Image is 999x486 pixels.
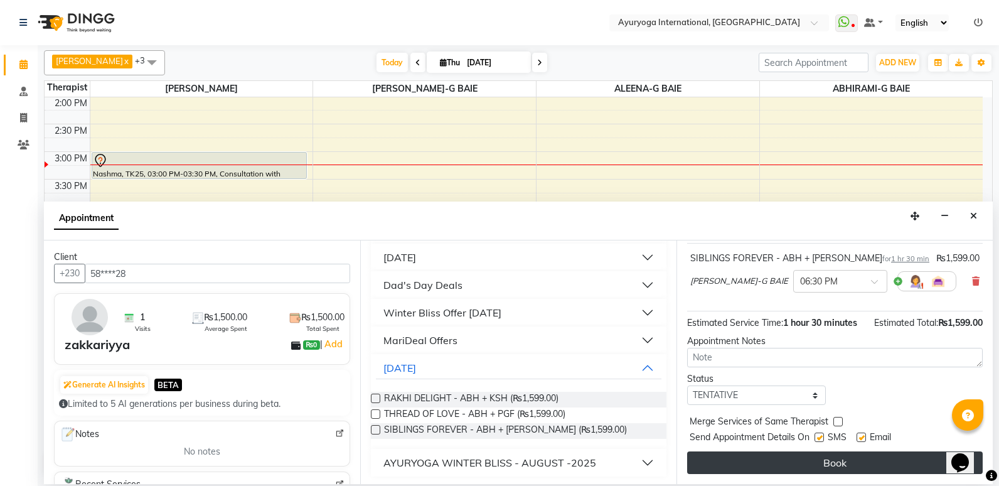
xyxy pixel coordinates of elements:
[383,305,501,320] div: Winter Bliss Offer [DATE]
[882,254,929,263] small: for
[54,207,119,230] span: Appointment
[383,360,416,375] div: [DATE]
[90,81,313,97] span: [PERSON_NAME]
[384,408,565,423] span: THREAD OF LOVE - ABH + PGF (₨1,599.00)
[938,317,983,328] span: ₨1,599.00
[874,317,938,328] span: Estimated Total:
[760,81,983,97] span: ABHIRAMI-G BAIE
[154,379,182,391] span: BETA
[60,376,148,394] button: Generate AI Insights
[140,311,145,324] span: 1
[376,246,661,269] button: [DATE]
[377,53,408,72] span: Today
[690,252,929,265] div: SIBLINGS FOREVER - ABH + [PERSON_NAME]
[931,274,946,289] img: Interior.png
[437,58,463,67] span: Thu
[879,58,916,67] span: ADD NEW
[56,56,123,66] span: [PERSON_NAME]
[92,153,307,178] div: Nashma, TK25, 03:00 PM-03:30 PM, Consultation with [PERSON_NAME] at [GEOGRAPHIC_DATA]
[687,372,826,386] div: Status
[376,451,661,474] button: AYURYOGA WINTER BLISS - AUGUST -2025
[690,415,828,431] span: Merge Services of Same Therapist
[204,311,247,324] span: ₨1,500.00
[383,333,457,348] div: MariDeal Offers
[60,426,99,443] span: Notes
[891,254,929,263] span: 1 hr 30 min
[384,423,627,439] span: SIBLINGS FOREVER - ABH + [PERSON_NAME] (₨1,599.00)
[72,299,108,335] img: avatar
[537,81,759,97] span: ALEENA-G BAIE
[384,392,558,408] span: RAKHI DELIGHT - ABH + KSH (₨1,599.00)
[320,337,345,352] span: |
[303,340,319,350] span: ₨0
[687,335,983,348] div: Appointment Notes
[52,124,90,138] div: 2:30 PM
[687,317,783,328] span: Estimated Service Time:
[690,431,809,446] span: Send Appointment Details On
[135,324,151,333] span: Visits
[135,55,154,65] span: +3
[870,431,891,446] span: Email
[828,431,847,446] span: SMS
[45,81,90,94] div: Therapist
[687,451,983,474] button: Book
[205,324,247,333] span: Average Spent
[946,436,986,473] iframe: chat widget
[54,251,350,264] div: Client
[376,357,661,379] button: [DATE]
[936,252,980,265] div: ₨1,599.00
[964,207,983,226] button: Close
[376,301,661,324] button: Winter Bliss Offer [DATE]
[323,337,345,352] a: Add
[306,324,339,333] span: Total Spent
[383,455,596,470] div: AYURYOGA WINTER BLISS - AUGUST -2025
[783,317,857,328] span: 1 hour 30 minutes
[313,81,536,97] span: [PERSON_NAME]-G BAIE
[301,311,345,324] span: ₨1,500.00
[376,329,661,352] button: MariDeal Offers
[759,53,868,72] input: Search Appointment
[876,54,919,72] button: ADD NEW
[52,97,90,110] div: 2:00 PM
[383,278,462,293] div: Dad's Day Deals
[85,264,350,283] input: Search by Name/Mobile/Email/Code
[908,274,923,289] img: Hairdresser.png
[383,250,416,265] div: [DATE]
[184,445,220,458] span: No notes
[59,397,345,411] div: Limited to 5 AI generations per business during beta.
[123,56,129,66] a: x
[690,275,788,288] span: [PERSON_NAME]-G BAIE
[52,180,90,193] div: 3:30 PM
[463,53,526,72] input: 2025-09-04
[376,274,661,296] button: Dad's Day Deals
[54,264,85,283] button: +230
[32,5,118,40] img: logo
[65,335,130,354] div: zakkariyya
[52,152,90,165] div: 3:00 PM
